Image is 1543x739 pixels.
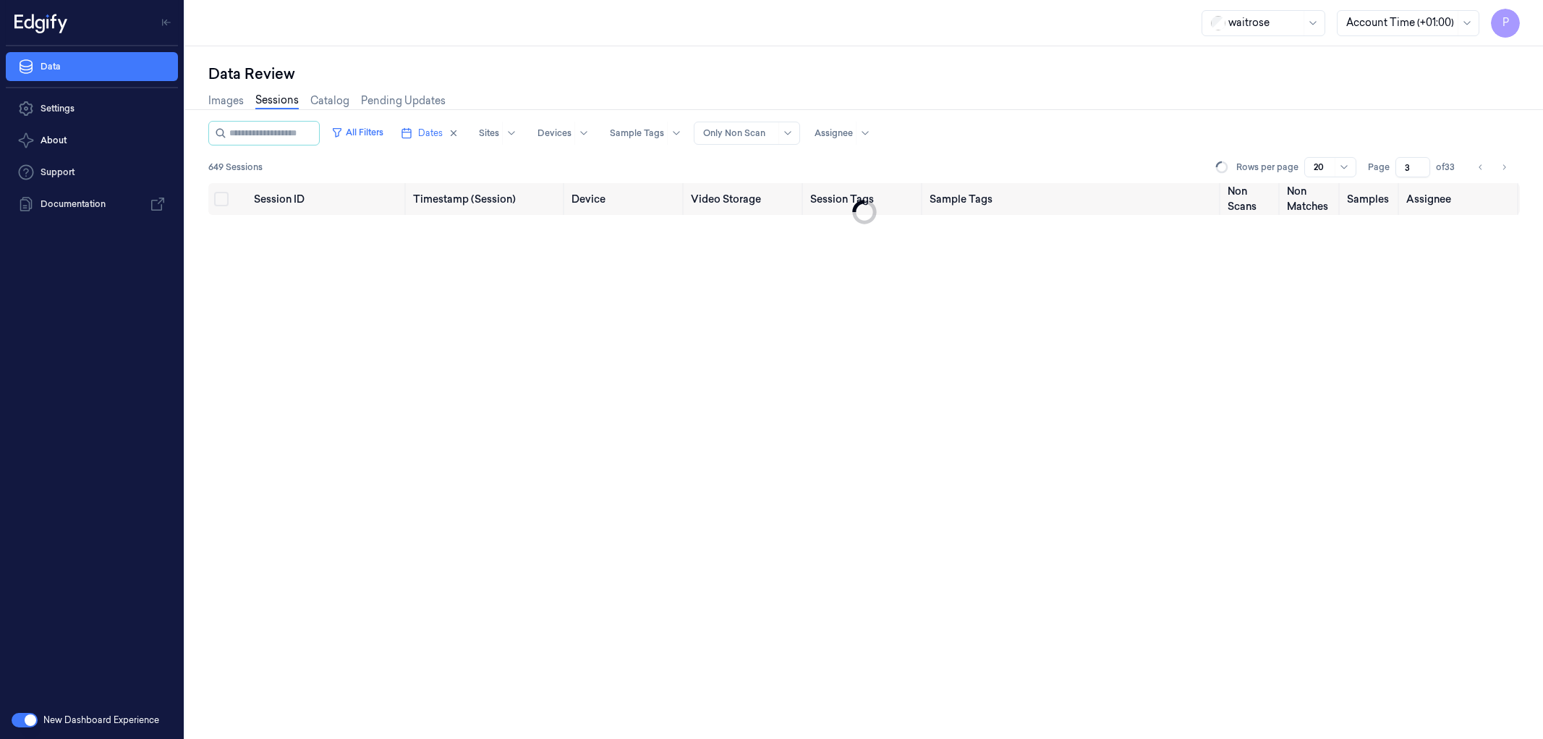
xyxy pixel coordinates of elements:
[418,127,443,140] span: Dates
[248,183,407,215] th: Session ID
[255,93,299,109] a: Sessions
[804,183,924,215] th: Session Tags
[1400,183,1520,215] th: Assignee
[6,52,178,81] a: Data
[1471,157,1514,177] nav: pagination
[6,158,178,187] a: Support
[361,93,446,109] a: Pending Updates
[214,192,229,206] button: Select all
[1491,9,1520,38] button: P
[1436,161,1459,174] span: of 33
[1494,157,1514,177] button: Go to next page
[407,183,566,215] th: Timestamp (Session)
[6,190,178,219] a: Documentation
[685,183,804,215] th: Video Storage
[208,93,244,109] a: Images
[326,121,389,144] button: All Filters
[1341,183,1400,215] th: Samples
[395,122,464,145] button: Dates
[1471,157,1491,177] button: Go to previous page
[6,126,178,155] button: About
[566,183,685,215] th: Device
[924,183,1222,215] th: Sample Tags
[1236,161,1298,174] p: Rows per page
[1222,183,1281,215] th: Non Scans
[6,94,178,123] a: Settings
[1281,183,1340,215] th: Non Matches
[310,93,349,109] a: Catalog
[208,161,263,174] span: 649 Sessions
[208,64,1520,84] div: Data Review
[155,11,178,34] button: Toggle Navigation
[1368,161,1390,174] span: Page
